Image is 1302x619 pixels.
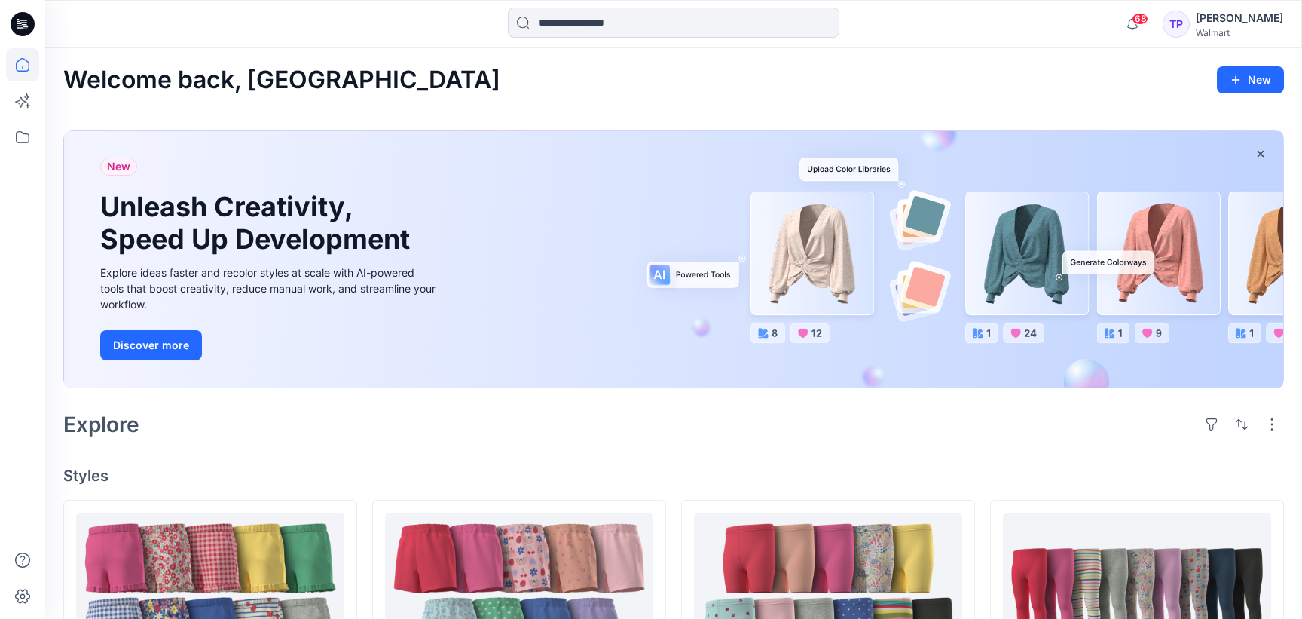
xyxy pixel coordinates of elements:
button: New [1217,66,1284,93]
h2: Explore [63,412,139,437]
span: 68 [1132,13,1148,25]
div: [PERSON_NAME] [1196,9,1283,27]
button: Discover more [100,330,202,360]
a: Discover more [100,330,439,360]
div: TP [1163,11,1190,38]
h4: Styles [63,467,1284,485]
span: New [107,158,130,176]
div: Walmart [1196,27,1283,38]
div: Explore ideas faster and recolor styles at scale with AI-powered tools that boost creativity, red... [100,265,439,312]
h2: Welcome back, [GEOGRAPHIC_DATA] [63,66,500,94]
h1: Unleash Creativity, Speed Up Development [100,191,417,256]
